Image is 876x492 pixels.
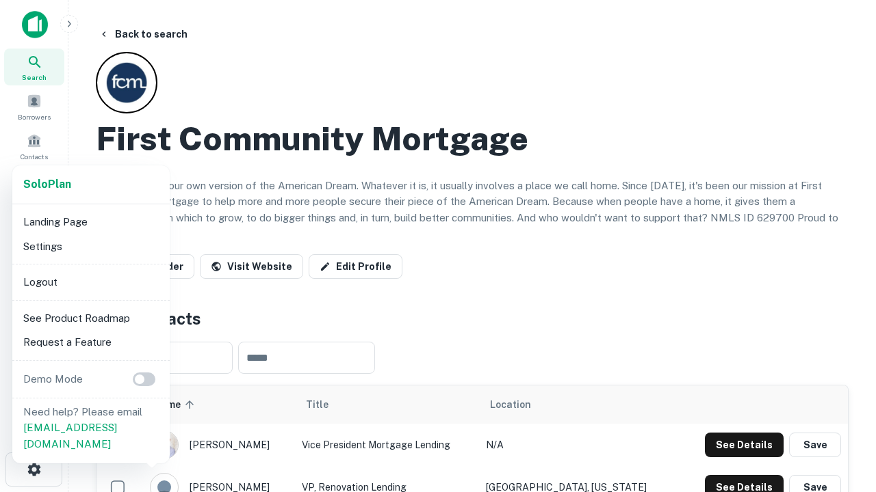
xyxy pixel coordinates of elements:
iframe: Chat Widget [808,339,876,405]
a: SoloPlan [23,176,71,193]
li: Settings [18,234,164,259]
li: See Product Roadmap [18,306,164,331]
p: Demo Mode [18,371,88,387]
a: [EMAIL_ADDRESS][DOMAIN_NAME] [23,422,117,450]
li: Landing Page [18,210,164,234]
li: Logout [18,270,164,295]
strong: Solo Plan [23,178,71,191]
p: Need help? Please email [23,404,159,452]
li: Request a Feature [18,330,164,355]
